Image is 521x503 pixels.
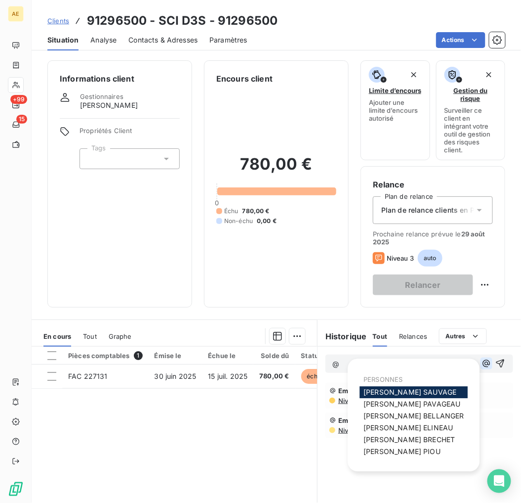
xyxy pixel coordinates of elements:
span: [PERSON_NAME] [80,100,138,110]
span: 15 juil. 2025 [208,372,247,380]
span: Tout [373,332,388,340]
span: [PERSON_NAME] ELINEAU [363,424,453,432]
span: 0 [215,199,219,207]
span: Niveau 3 [387,254,414,262]
a: 15 [8,117,23,133]
a: Clients [47,16,69,26]
img: Logo LeanPay [8,481,24,497]
span: Clients [47,17,69,25]
span: PERSONNES [363,376,402,384]
h2: 780,00 € [216,154,336,184]
span: Niveau 1 [337,426,364,434]
a: +99 [8,97,23,113]
h6: Encours client [216,73,273,85]
h6: Relance [373,179,493,190]
span: Contacts & Adresses [128,35,198,45]
span: Gestion du risque [444,87,497,102]
span: [PERSON_NAME] PIOU [363,448,441,456]
h3: 91296500 - SCI D3S - 91296500 [87,12,278,30]
div: Statut [301,352,331,360]
span: Niveau 2 [337,397,365,405]
span: [PERSON_NAME] SAUVAGE [363,388,456,397]
button: Limite d’encoursAjouter une limite d’encours autorisé [361,60,430,160]
div: Solde dû [259,352,289,360]
span: Tout [83,332,97,340]
span: Email [338,416,357,424]
span: Non-échu [224,217,253,226]
span: En cours [43,332,71,340]
span: Surveiller ce client en intégrant votre outil de gestion des risques client. [444,106,497,154]
span: Email [338,387,357,395]
span: 30 juin 2025 [155,372,197,380]
span: Situation [47,35,79,45]
span: FAC 227131 [68,372,108,380]
span: [PERSON_NAME] PAVAGEAU [363,400,460,409]
span: 15 [16,115,27,124]
span: 1 [134,351,143,360]
span: Analyse [90,35,117,45]
div: Open Intercom Messenger [487,469,511,493]
button: Relancer [373,274,473,295]
h6: Historique [318,330,367,342]
span: Ajouter une limite d’encours autorisé [369,98,422,122]
button: Actions [436,32,485,48]
h6: Informations client [60,73,180,85]
span: Limite d’encours [369,87,421,94]
span: [PERSON_NAME] BELLANGER [363,412,464,420]
span: 0,00 € [257,217,277,226]
span: Graphe [109,332,132,340]
button: Gestion du risqueSurveiller ce client en intégrant votre outil de gestion des risques client. [436,60,506,160]
span: @ [332,360,339,368]
div: Pièces comptables [68,351,143,360]
div: Émise le [155,352,197,360]
span: Prochaine relance prévue le [373,230,493,246]
span: Gestionnaires [80,92,123,100]
div: AE [8,6,24,22]
span: [PERSON_NAME] BRECHET [363,436,455,444]
span: 780,00 € [242,207,270,216]
span: +99 [10,95,27,104]
span: 780,00 € [259,371,289,381]
span: Paramètres [209,35,247,45]
span: Relances [399,332,427,340]
span: échue [301,369,331,384]
div: Échue le [208,352,247,360]
span: Échu [224,207,239,216]
span: auto [418,250,442,267]
input: Ajouter une valeur [88,154,96,163]
span: 29 août 2025 [373,230,485,246]
button: Autres [439,328,487,344]
span: Propriétés Client [80,127,180,140]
